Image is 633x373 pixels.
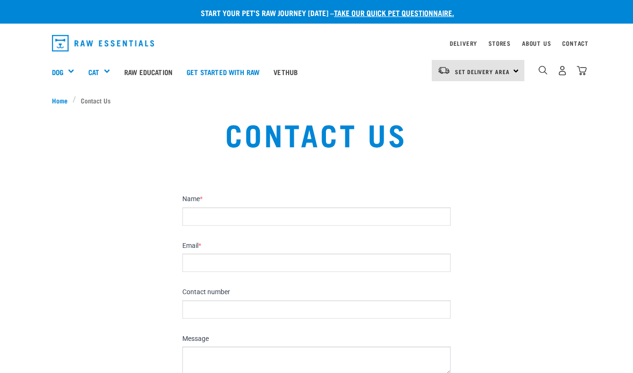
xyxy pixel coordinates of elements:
h1: Contact Us [122,117,510,151]
img: home-icon-1@2x.png [539,66,547,75]
a: take our quick pet questionnaire. [334,10,454,15]
nav: breadcrumbs [52,95,581,105]
a: Stores [488,42,511,45]
nav: dropdown navigation [44,31,589,55]
img: home-icon@2x.png [577,66,587,76]
a: Home [52,95,73,105]
a: Dog [52,67,63,77]
a: About Us [522,42,551,45]
a: Delivery [450,42,477,45]
span: Home [52,95,68,105]
label: Message [182,335,451,343]
a: Raw Education [117,53,180,91]
label: Name [182,195,451,203]
label: Email [182,242,451,250]
a: Cat [88,67,99,77]
a: Contact [562,42,589,45]
a: Get started with Raw [180,53,266,91]
span: Set Delivery Area [455,70,510,73]
img: user.png [557,66,567,76]
img: Raw Essentials Logo [52,35,154,51]
img: van-moving.png [437,66,450,75]
a: Vethub [266,53,305,91]
label: Contact number [182,288,451,297]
